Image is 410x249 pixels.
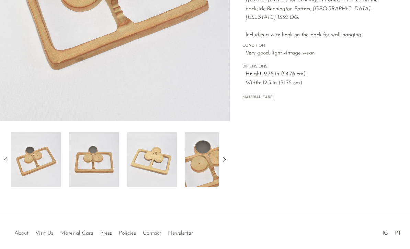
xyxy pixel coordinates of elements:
[127,132,177,187] img: Stoneware Face Sculpture
[11,132,61,187] img: Stoneware Face Sculpture
[143,231,161,236] a: Contact
[246,70,397,79] span: Height: 9.75 in (24.76 cm)
[246,49,397,58] span: Very good; light vintage wear.
[242,95,273,100] button: MATERIAL CARE
[185,132,235,187] img: Stoneware Face Sculpture
[119,231,136,236] a: Policies
[242,43,397,49] span: CONDITION
[242,64,397,70] span: DIMENSIONS
[246,32,362,38] span: Includes a wire hook on the back for wall hanging.
[246,79,397,88] span: Width: 12.5 in (31.75 cm)
[35,231,53,236] a: Visit Us
[14,231,29,236] a: About
[60,231,93,236] a: Material Care
[69,132,119,187] img: Stoneware Face Sculpture
[11,225,196,238] ul: Quick links
[395,231,401,236] a: PT
[246,6,372,21] em: Bennington Potters, [GEOGRAPHIC_DATA], [US_STATE] 1S32 DG.
[379,225,405,238] ul: Social Medias
[100,231,112,236] a: Press
[383,231,388,236] a: IG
